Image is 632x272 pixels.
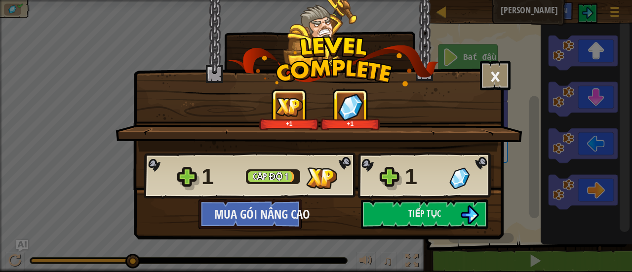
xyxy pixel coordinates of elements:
[449,167,470,189] img: Ngọc nhận được
[198,199,302,229] button: Mua gói nâng cao
[460,205,479,224] img: Tiếp tục
[361,199,488,229] button: Tiếp tục
[322,120,378,127] div: +1
[338,93,363,120] img: Ngọc nhận được
[408,207,441,220] span: Tiếp tục
[284,170,288,183] span: 1
[405,161,443,193] div: 1
[480,61,511,90] button: ×
[253,170,284,183] span: Cấp độ
[306,167,337,189] img: XP nhận được
[227,37,438,86] img: level_complete.png
[276,97,303,117] img: XP nhận được
[201,161,240,193] div: 1
[261,120,317,127] div: +1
